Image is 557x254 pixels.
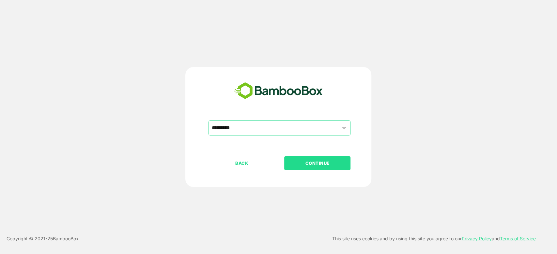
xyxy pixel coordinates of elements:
[231,80,326,102] img: bamboobox
[284,156,350,170] button: CONTINUE
[462,236,492,241] a: Privacy Policy
[339,123,348,132] button: Open
[500,236,536,241] a: Terms of Service
[285,160,350,167] p: CONTINUE
[332,235,536,243] p: This site uses cookies and by using this site you agree to our and
[209,156,275,170] button: BACK
[7,235,79,243] p: Copyright © 2021- 25 BambooBox
[209,160,274,167] p: BACK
